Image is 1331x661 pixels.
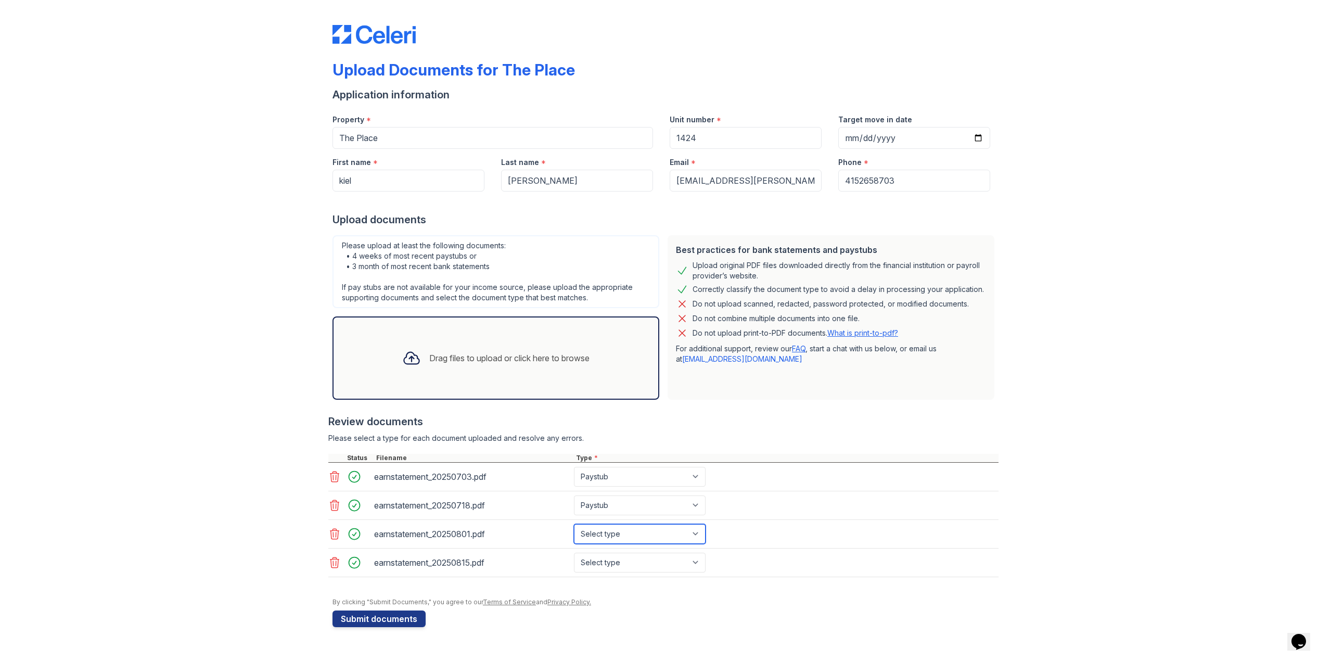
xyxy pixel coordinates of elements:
a: [EMAIL_ADDRESS][DOMAIN_NAME] [682,354,802,363]
label: Phone [838,157,862,168]
div: Upload original PDF files downloaded directly from the financial institution or payroll provider’... [693,260,986,281]
div: Best practices for bank statements and paystubs [676,244,986,256]
label: First name [332,157,371,168]
div: earnstatement_20250815.pdf [374,554,570,571]
p: For additional support, review our , start a chat with us below, or email us at [676,344,986,364]
label: Unit number [670,115,714,125]
a: Privacy Policy. [547,598,591,606]
div: Review documents [328,414,999,429]
div: Correctly classify the document type to avoid a delay in processing your application. [693,283,984,296]
label: Last name [501,157,539,168]
p: Do not upload print-to-PDF documents. [693,328,898,338]
div: Type [574,454,999,462]
div: Please select a type for each document uploaded and resolve any errors. [328,433,999,443]
div: Do not upload scanned, redacted, password protected, or modified documents. [693,298,969,310]
div: Upload documents [332,212,999,227]
div: Upload Documents for The Place [332,60,575,79]
div: Drag files to upload or click here to browse [429,352,590,364]
div: earnstatement_20250718.pdf [374,497,570,514]
div: By clicking "Submit Documents," you agree to our and [332,598,999,606]
label: Target move in date [838,115,912,125]
iframe: chat widget [1287,619,1321,651]
a: Terms of Service [483,598,536,606]
img: CE_Logo_Blue-a8612792a0a2168367f1c8372b55b34899dd931a85d93a1a3d3e32e68fde9ad4.png [332,25,416,44]
div: Application information [332,87,999,102]
div: earnstatement_20250801.pdf [374,526,570,542]
div: Please upload at least the following documents: • 4 weeks of most recent paystubs or • 3 month of... [332,235,659,308]
a: FAQ [792,344,805,353]
div: earnstatement_20250703.pdf [374,468,570,485]
label: Property [332,115,364,125]
div: Do not combine multiple documents into one file. [693,312,860,325]
label: Email [670,157,689,168]
button: Submit documents [332,611,426,627]
div: Status [345,454,374,462]
a: What is print-to-pdf? [827,328,898,337]
div: Filename [374,454,574,462]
